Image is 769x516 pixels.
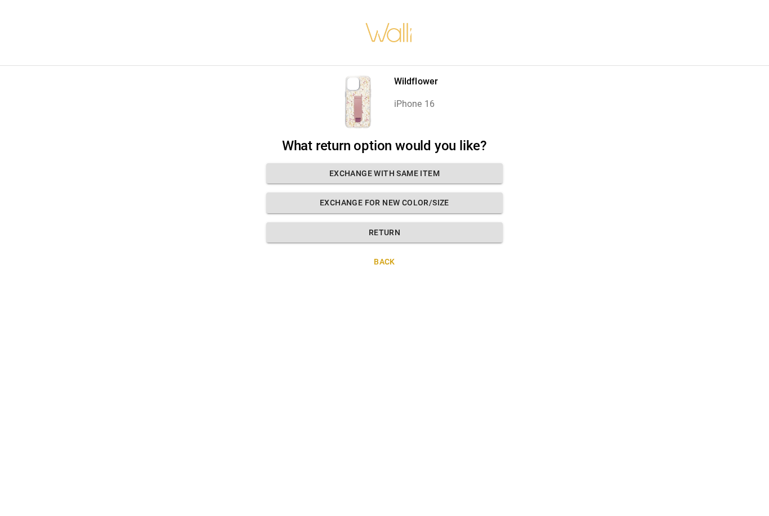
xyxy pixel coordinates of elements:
[394,97,439,111] p: iPhone 16
[365,8,413,57] img: walli-inc.myshopify.com
[266,222,503,243] button: Return
[266,138,503,154] h2: What return option would you like?
[394,75,439,88] p: Wildflower
[266,192,503,213] button: Exchange for new color/size
[266,163,503,184] button: Exchange with same item
[266,252,503,272] button: Back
